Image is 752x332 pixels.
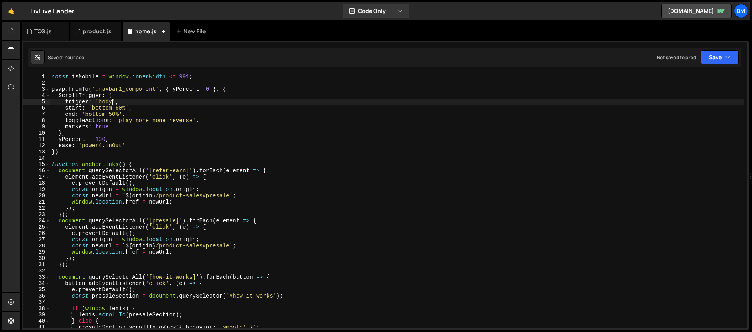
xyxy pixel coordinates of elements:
[734,4,748,18] a: bm
[23,117,50,124] div: 8
[23,262,50,268] div: 31
[23,211,50,218] div: 23
[23,293,50,299] div: 36
[23,74,50,80] div: 1
[23,111,50,117] div: 7
[48,54,84,61] div: Saved
[23,180,50,186] div: 18
[23,299,50,305] div: 37
[23,205,50,211] div: 22
[34,27,52,35] div: TOS.js
[701,50,739,64] button: Save
[23,149,50,155] div: 13
[23,287,50,293] div: 35
[23,218,50,224] div: 24
[23,155,50,161] div: 14
[62,54,85,61] div: 1 hour ago
[23,136,50,143] div: 11
[23,99,50,105] div: 5
[23,280,50,287] div: 34
[23,230,50,236] div: 26
[176,27,209,35] div: New File
[23,161,50,168] div: 15
[23,268,50,274] div: 32
[23,224,50,230] div: 25
[661,4,732,18] a: [DOMAIN_NAME]
[23,105,50,111] div: 6
[23,305,50,312] div: 38
[23,255,50,262] div: 30
[23,324,50,330] div: 41
[23,124,50,130] div: 9
[23,199,50,205] div: 21
[23,249,50,255] div: 29
[2,2,21,20] a: 🤙
[23,236,50,243] div: 27
[23,130,50,136] div: 10
[23,193,50,199] div: 20
[657,54,696,61] div: Not saved to prod
[23,174,50,180] div: 17
[23,168,50,174] div: 16
[83,27,112,35] div: product.js
[23,80,50,86] div: 2
[23,143,50,149] div: 12
[23,186,50,193] div: 19
[343,4,409,18] button: Code Only
[23,312,50,318] div: 39
[23,86,50,92] div: 3
[135,27,157,35] div: home.js
[23,274,50,280] div: 33
[23,243,50,249] div: 28
[30,6,74,16] div: LivLive Lander
[23,318,50,324] div: 40
[23,92,50,99] div: 4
